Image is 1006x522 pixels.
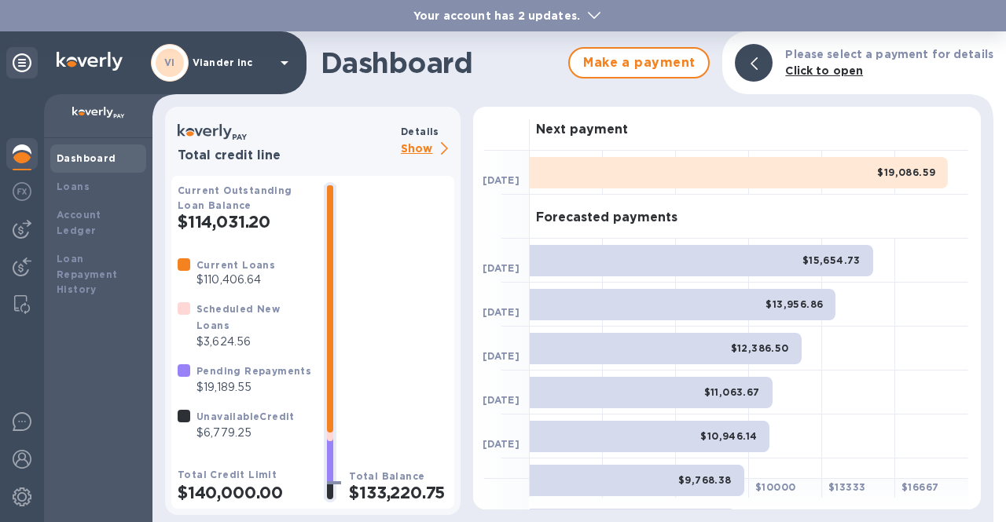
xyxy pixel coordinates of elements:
b: Your account has 2 updates. [413,9,580,22]
b: Dashboard [57,152,116,164]
b: Scheduled New Loans [196,303,280,331]
b: Current Outstanding Loan Balance [178,184,292,211]
b: Loan Repayment History [57,253,118,296]
b: $12,386.50 [731,342,789,354]
p: $19,189.55 [196,379,311,396]
b: [DATE] [483,438,520,450]
b: $ 16667 [901,481,938,493]
b: VI [164,57,175,68]
b: $11,063.67 [704,386,760,398]
b: [DATE] [483,350,520,362]
b: $9,768.38 [678,474,732,486]
p: $3,624.56 [196,334,311,350]
p: Show [401,140,454,159]
b: Details [401,126,439,137]
b: $ 13333 [828,481,865,493]
b: Account Ledger [57,209,101,236]
h2: $140,000.00 [178,483,311,502]
b: $10,946.14 [700,430,757,442]
p: $110,406.64 [196,272,275,288]
b: Pending Repayments [196,365,311,377]
img: Logo [57,52,123,71]
b: Click to open [785,64,863,77]
b: Total Balance [349,470,424,482]
b: $ 10000 [755,481,795,493]
b: Unavailable Credit [196,411,295,422]
h3: Next payment [536,122,628,137]
b: $15,654.73 [802,254,861,266]
p: Viander inc [193,57,271,68]
span: Make a payment [582,53,696,72]
h3: Total credit line [178,148,395,163]
b: [DATE] [483,174,520,186]
h2: $114,031.20 [178,212,311,232]
b: $13,956.86 [766,298,823,310]
h2: $133,220.75 [349,483,448,502]
b: [DATE] [483,262,520,274]
b: Loans [57,181,90,192]
b: [DATE] [483,394,520,406]
button: Make a payment [568,47,710,78]
b: Total Credit Limit [178,469,277,480]
b: [DATE] [483,306,520,318]
p: $6,779.25 [196,425,295,441]
b: Please select a payment for details [785,48,993,60]
h1: Dashboard [321,46,560,79]
img: Foreign exchange [13,182,31,201]
div: Unpin categories [6,47,38,78]
h3: Forecasted payments [536,210,677,225]
b: $19,086.59 [877,166,935,178]
b: Current Loans [196,259,275,271]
